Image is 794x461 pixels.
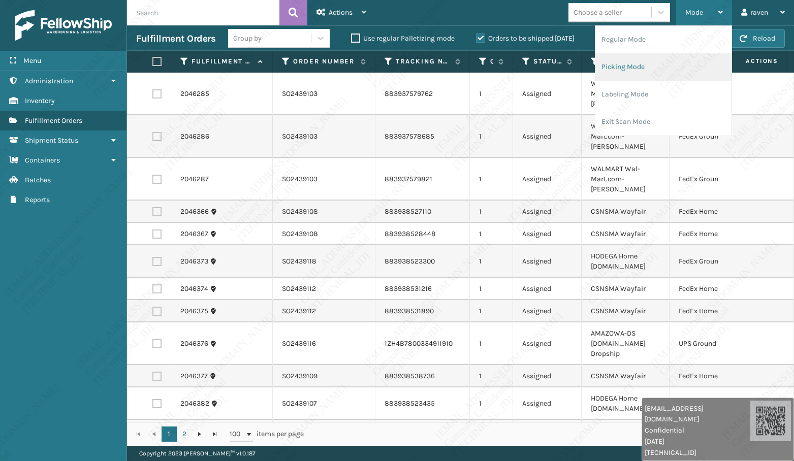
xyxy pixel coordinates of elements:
td: FedEx Home Delivery [670,300,767,322]
span: Containers [25,156,60,164]
td: AMAZOWA-DS [DOMAIN_NAME] Dropship [582,322,670,365]
td: 1 [470,420,513,442]
a: 883938523300 [385,257,435,266]
div: Choose a seller [574,7,622,18]
td: 1 [470,387,513,420]
span: Administration [25,77,73,85]
h3: Fulfillment Orders [136,32,215,45]
span: Actions [714,53,784,70]
a: 2046366 [180,207,209,217]
td: 1 [470,245,513,278]
a: 883938538736 [385,372,435,380]
td: SO2439109 [273,365,375,387]
a: 1 [162,426,177,442]
td: CSNSMA Wayfair [582,278,670,300]
label: Tracking Number [396,57,450,66]
span: Go to the last page [211,430,219,438]
span: Fulfillment Orders [25,116,82,125]
span: Batches [25,176,51,184]
td: FedEx Home Delivery [670,201,767,223]
span: Inventory [25,96,55,105]
label: Use regular Palletizing mode [351,34,455,43]
img: logo [15,10,112,41]
a: 883938523435 [385,399,435,408]
span: 100 [230,429,245,439]
td: FedEx Home Delivery [670,278,767,300]
td: FedEx Ground [670,158,767,201]
td: Assigned [513,300,582,322]
td: Assigned [513,278,582,300]
td: SO2439103 [273,158,375,201]
td: CSNSMA Wayfair [582,300,670,322]
span: [EMAIL_ADDRESS][DOMAIN_NAME] [645,403,750,424]
td: FedEx Home Delivery [670,223,767,245]
td: UPS Ground [670,322,767,365]
td: CSNSMA Wayfair [582,365,670,387]
td: SO2439103 [273,73,375,115]
span: [TECHNICAL_ID] [645,447,750,458]
label: Quantity [490,57,493,66]
td: 1 [470,158,513,201]
td: SO2439107 [273,387,375,420]
td: Assigned [513,387,582,420]
td: 1 [470,223,513,245]
a: 2046376 [180,339,208,349]
td: HODEGA Home [DOMAIN_NAME] [582,245,670,278]
td: 1 [470,322,513,365]
td: SO2439103 [273,115,375,158]
a: 2046287 [180,174,209,184]
td: WALMART Wal-Mart.com-[PERSON_NAME] [582,158,670,201]
a: Go to the last page [207,426,223,442]
span: items per page [230,426,304,442]
td: Assigned [513,158,582,201]
span: Reports [25,195,50,204]
span: Actions [329,8,353,17]
td: Assigned [513,115,582,158]
span: Shipment Status [25,136,78,145]
td: SO2439108 [273,223,375,245]
li: Regular Mode [595,26,732,53]
td: FedEx Ground [670,387,767,420]
li: Labeling Mode [595,81,732,108]
td: SO2439116 [273,322,375,365]
a: 883937579821 [385,175,432,183]
button: Reload [730,29,785,48]
div: 1 - 100 of 125 items [318,429,783,439]
td: Assigned [513,365,582,387]
a: Go to the next page [192,426,207,442]
span: [DATE] [645,436,750,447]
a: 883938531216 [385,284,432,293]
td: Assigned [513,73,582,115]
td: HODEGA Home [DOMAIN_NAME] [582,387,670,420]
a: 883938528448 [385,229,436,238]
a: 2046373 [180,256,208,267]
a: 2 [177,426,192,442]
li: Exit Scan Mode [595,108,732,136]
a: 2046285 [180,89,209,99]
td: FedEx Ground [670,245,767,278]
td: Assigned [513,245,582,278]
p: Copyright 2023 [PERSON_NAME]™ v 1.0.187 [139,446,256,461]
td: SO2439118 [273,245,375,278]
td: Assigned [513,223,582,245]
td: SO2439112 [273,278,375,300]
a: 2046367 [180,229,208,239]
a: 2046382 [180,399,209,409]
label: Fulfillment Order Id [192,57,253,66]
label: Order Number [293,57,356,66]
span: Mode [685,8,703,17]
label: Orders to be shipped [DATE] [476,34,575,43]
label: Status [533,57,562,66]
td: 1 [470,201,513,223]
td: FedEx Ground [670,115,767,158]
td: 1 [470,73,513,115]
a: 1ZH4B7800334911910 [385,339,453,348]
a: 2046286 [180,131,209,142]
td: 1 [470,278,513,300]
td: CSNSMA Wayfair [582,223,670,245]
td: FedEx Home Delivery [670,365,767,387]
td: Assigned [513,201,582,223]
td: 1 [470,300,513,322]
a: 883937579762 [385,89,433,98]
td: [PERSON_NAME] [582,420,670,442]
